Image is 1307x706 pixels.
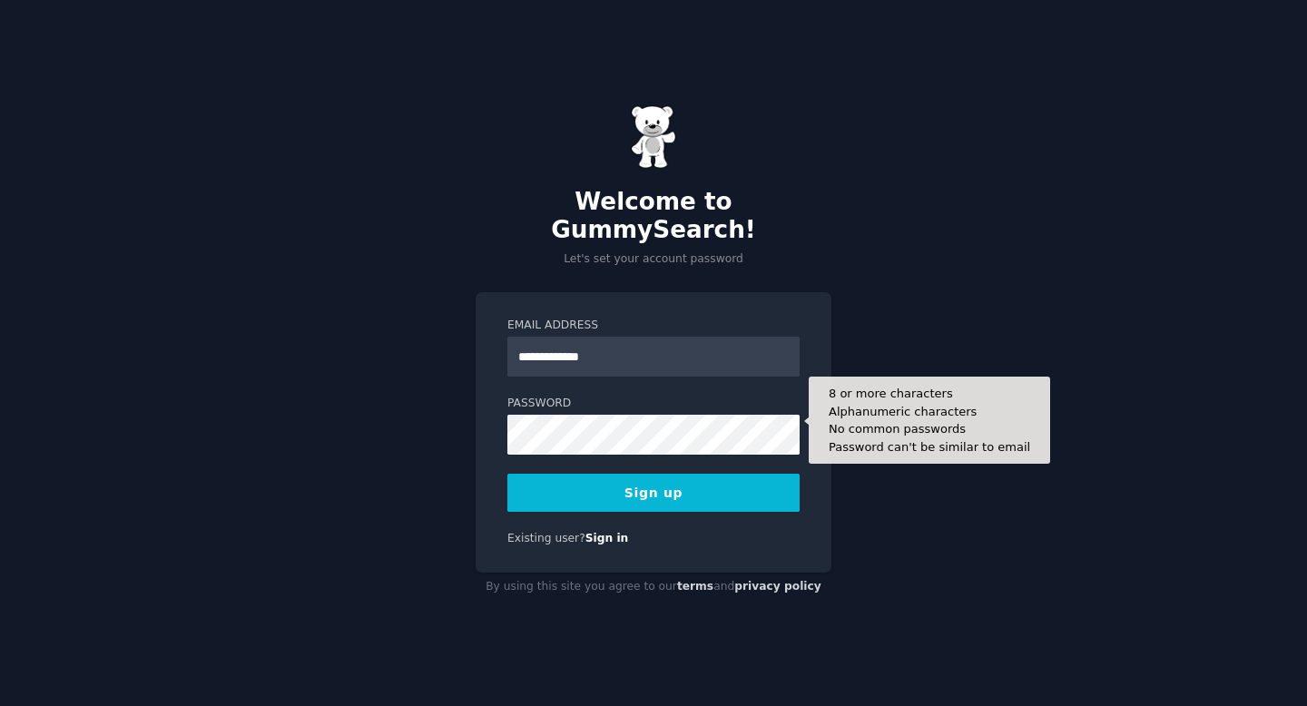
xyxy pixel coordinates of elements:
button: Sign up [507,474,800,512]
a: terms [677,580,713,593]
p: Let's set your account password [476,251,831,268]
a: Sign in [585,532,629,544]
h2: Welcome to GummySearch! [476,188,831,245]
a: privacy policy [734,580,821,593]
span: Existing user? [507,532,585,544]
img: Gummy Bear [631,105,676,169]
label: Email Address [507,318,800,334]
div: By using this site you agree to our and [476,573,831,602]
label: Password [507,396,800,412]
